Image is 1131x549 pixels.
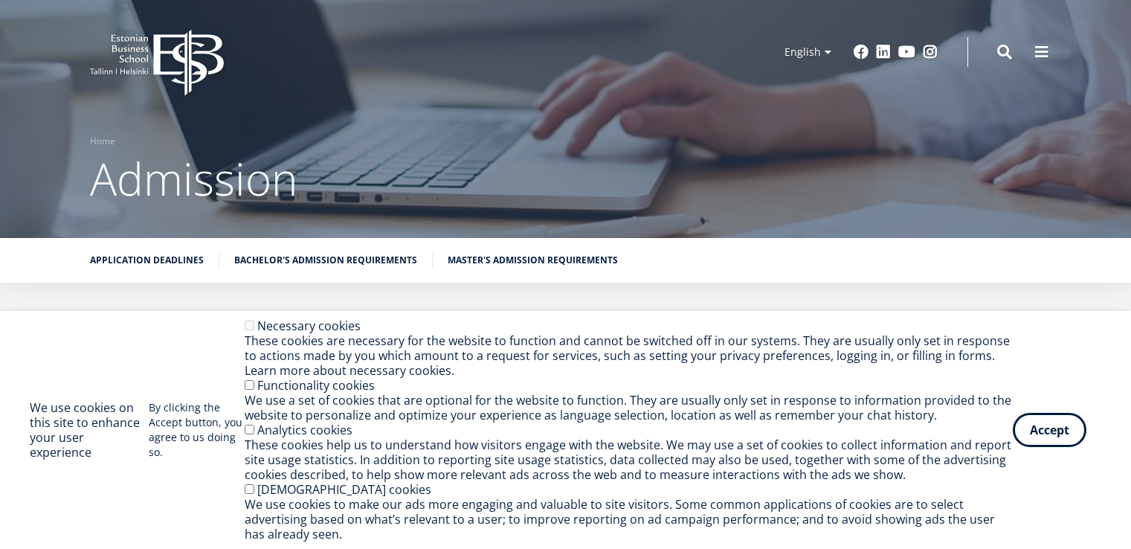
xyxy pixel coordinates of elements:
div: These cookies are necessary for the website to function and cannot be switched off in our systems... [245,333,1013,378]
label: Functionality cookies [257,377,375,394]
h2: We use cookies on this site to enhance your user experience [30,400,149,460]
button: Accept [1013,413,1086,447]
div: We use cookies to make our ads more engaging and valuable to site visitors. Some common applicati... [245,497,1013,542]
a: Youtube [898,45,915,60]
a: Bachelor's admission requirements [234,253,417,268]
p: By clicking the Accept button, you agree to us doing so. [149,400,245,460]
a: Facebook [854,45,869,60]
a: Linkedin [876,45,891,60]
div: These cookies help us to understand how visitors engage with the website. We may use a set of coo... [245,437,1013,482]
div: We use a set of cookies that are optional for the website to function. They are usually only set ... [245,393,1013,423]
label: Analytics cookies [257,422,352,438]
label: [DEMOGRAPHIC_DATA] cookies [257,481,431,498]
span: Admission [90,148,297,209]
a: Instagram [923,45,938,60]
label: Necessary cookies [257,318,361,334]
a: Application deadlines [90,253,204,268]
a: Master's admission requirements [448,253,618,268]
a: Home [90,134,115,149]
